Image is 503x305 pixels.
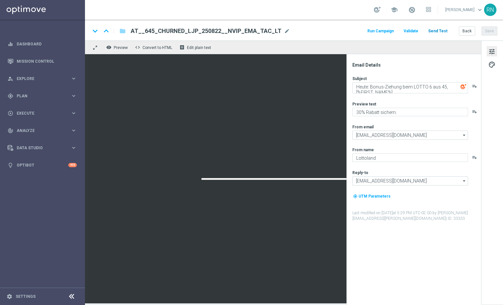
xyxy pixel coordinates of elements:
[352,102,376,107] label: Preview text
[17,35,77,53] a: Dashboard
[71,75,77,82] i: keyboard_arrow_right
[461,84,466,89] img: optiGenie.svg
[8,76,71,82] div: Explore
[404,29,418,33] span: Validate
[444,5,484,15] a: [PERSON_NAME]keyboard_arrow_down
[71,110,77,116] i: keyboard_arrow_right
[119,26,126,36] button: folder
[119,27,126,35] i: folder
[71,145,77,151] i: keyboard_arrow_right
[8,128,13,134] i: track_changes
[352,131,468,140] input: Select
[17,111,71,115] span: Execute
[178,43,214,52] button: receipt Edit plain text
[8,110,71,116] div: Execute
[391,6,398,13] span: school
[488,47,495,56] span: tune
[8,162,13,168] i: lightbulb
[7,163,77,168] button: lightbulb Optibot +10
[8,93,13,99] i: gps_fixed
[114,45,128,50] span: Preview
[472,84,477,89] button: playlist_add
[143,45,172,50] span: Convert to HTML
[17,53,77,70] a: Mission Control
[7,128,77,133] button: track_changes Analyze keyboard_arrow_right
[481,26,497,36] button: Save
[7,294,12,299] i: settings
[352,170,368,175] label: Reply-to
[8,128,71,134] div: Analyze
[7,93,77,99] button: gps_fixed Plan keyboard_arrow_right
[131,27,281,35] span: AT__645_CHURNED_LJP_250822__NVIP_EMA_TAC_LT
[8,35,77,53] div: Dashboard
[487,46,497,56] button: tune
[187,45,211,50] span: Edit plain text
[484,4,496,16] div: RN
[7,76,77,81] button: person_search Explore keyboard_arrow_right
[17,129,71,133] span: Analyze
[352,210,480,221] label: Last modified on [DATE] at 5:29 PM UTC-02:00 by [PERSON_NAME][EMAIL_ADDRESS][PERSON_NAME][DOMAIN_...
[461,177,468,185] i: arrow_drop_down
[472,155,477,160] button: playlist_add
[135,45,140,50] span: code
[8,41,13,47] i: equalizer
[90,26,100,36] i: keyboard_arrow_down
[8,156,77,174] div: Optibot
[8,110,13,116] i: play_circle_outline
[101,26,111,36] i: keyboard_arrow_up
[284,28,290,34] span: mode_edit
[461,131,468,139] i: arrow_drop_down
[8,76,13,82] i: person_search
[476,6,483,13] span: keyboard_arrow_down
[8,93,71,99] div: Plan
[8,145,71,151] div: Data Studio
[106,45,111,50] i: remove_red_eye
[352,193,391,200] button: my_location UTM Parameters
[133,43,175,52] button: code Convert to HTML
[459,26,475,36] button: Back
[352,176,468,185] input: Select
[7,145,77,151] button: Data Studio keyboard_arrow_right
[446,216,465,221] span: | ID: 33333
[71,93,77,99] i: keyboard_arrow_right
[17,156,68,174] a: Optibot
[488,60,495,69] span: palette
[352,124,374,130] label: From email
[16,295,36,298] a: Settings
[352,147,374,152] label: From name
[105,43,131,52] button: remove_red_eye Preview
[17,94,71,98] span: Plan
[8,53,77,70] div: Mission Control
[353,194,358,199] i: my_location
[366,27,395,36] button: Run Campaign
[179,45,185,50] i: receipt
[7,41,77,47] button: equalizer Dashboard
[17,77,71,81] span: Explore
[17,146,71,150] span: Data Studio
[7,111,77,116] button: play_circle_outline Execute keyboard_arrow_right
[68,163,77,167] div: +10
[487,59,497,70] button: palette
[7,59,77,64] button: Mission Control
[359,194,391,199] span: UTM Parameters
[472,109,477,114] button: playlist_add
[403,27,419,36] button: Validate
[352,76,367,81] label: Subject
[71,127,77,134] i: keyboard_arrow_right
[352,62,480,68] div: Email Details
[427,27,448,36] button: Send Test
